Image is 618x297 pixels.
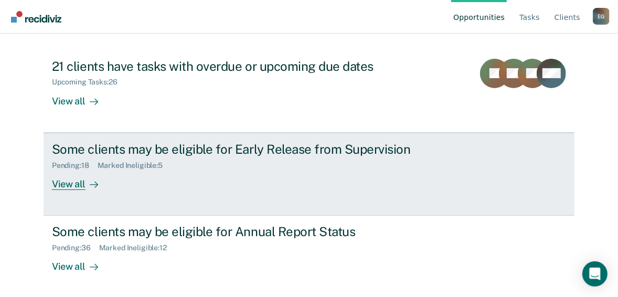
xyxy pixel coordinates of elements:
div: Pending : 36 [52,243,99,252]
a: Some clients may be eligible for Early Release from SupervisionPending:18Marked Ineligible:5View all [44,133,574,216]
div: Marked Ineligible : 5 [98,161,171,170]
div: Some clients may be eligible for Early Release from Supervision [52,142,420,157]
div: Some clients may be eligible for Annual Report Status [52,224,420,239]
div: 21 clients have tasks with overdue or upcoming due dates [52,59,420,74]
div: Upcoming Tasks : 26 [52,78,126,87]
div: View all [52,169,111,190]
div: Marked Ineligible : 12 [99,243,175,252]
div: Open Intercom Messenger [582,261,608,287]
div: E G [593,8,610,25]
div: Pending : 18 [52,161,98,170]
div: View all [52,252,111,273]
button: Profile dropdown button [593,8,610,25]
div: View all [52,87,111,107]
a: 21 clients have tasks with overdue or upcoming due datesUpcoming Tasks:26View all [44,50,574,133]
img: Recidiviz [11,11,61,23]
